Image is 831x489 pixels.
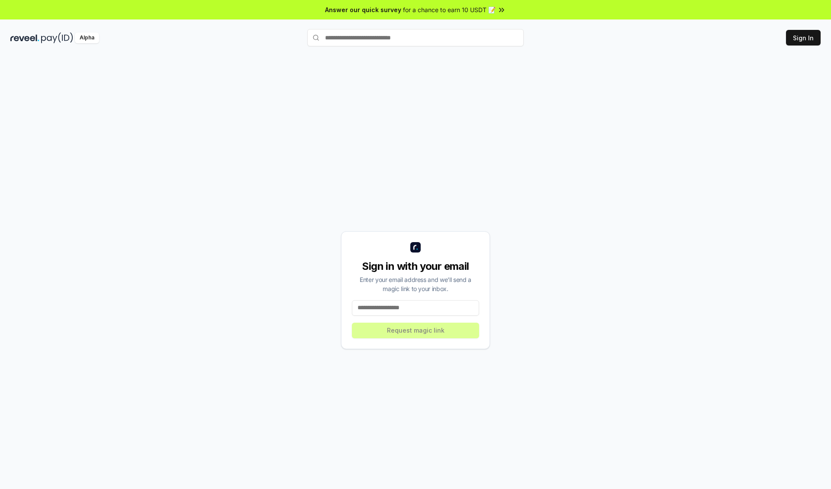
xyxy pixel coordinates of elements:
img: pay_id [41,32,73,43]
span: for a chance to earn 10 USDT 📝 [403,5,496,14]
img: reveel_dark [10,32,39,43]
div: Alpha [75,32,99,43]
div: Sign in with your email [352,259,479,273]
span: Answer our quick survey [325,5,401,14]
div: Enter your email address and we’ll send a magic link to your inbox. [352,275,479,293]
button: Sign In [786,30,821,45]
img: logo_small [410,242,421,253]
